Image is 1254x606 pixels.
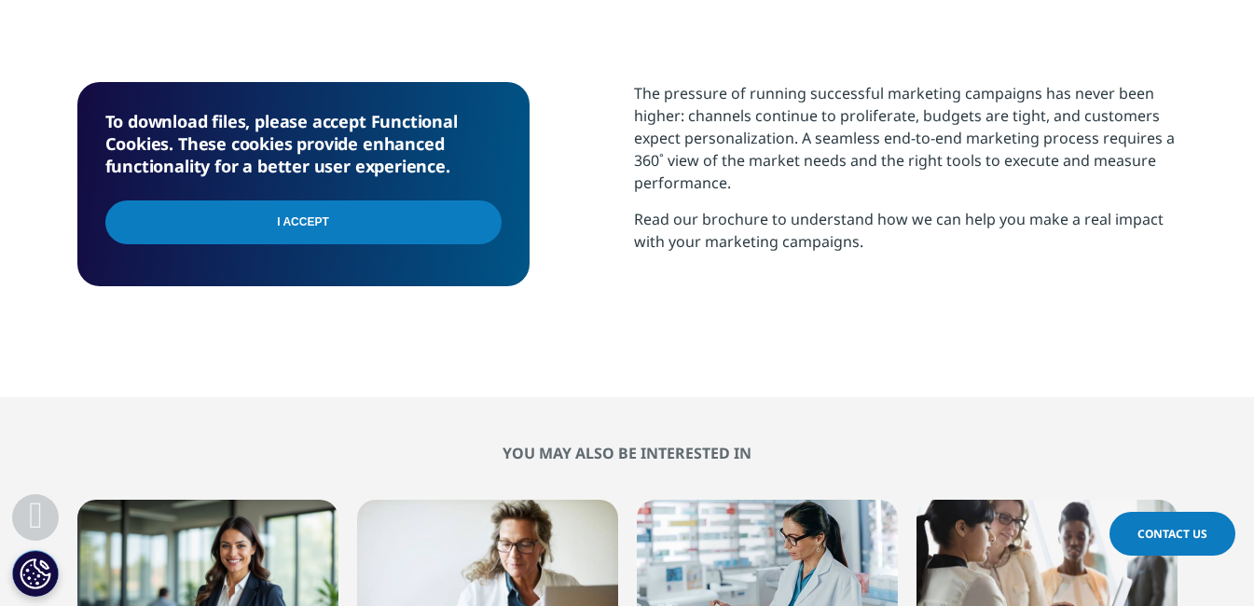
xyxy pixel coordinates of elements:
h5: To download files, please accept Functional Cookies. These cookies provide enhanced functionality... [105,110,502,177]
button: Cookies Settings [12,550,59,597]
p: The pressure of running successful marketing campaigns has never been higher: channels continue t... [634,82,1178,208]
span: Contact Us [1137,526,1207,542]
a: Contact Us [1109,512,1235,556]
h2: You may also be interested in [77,444,1178,462]
input: I Accept [105,200,502,244]
p: Read our brochure to understand how we can help you make a real impact with your marketing campai... [634,208,1178,267]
